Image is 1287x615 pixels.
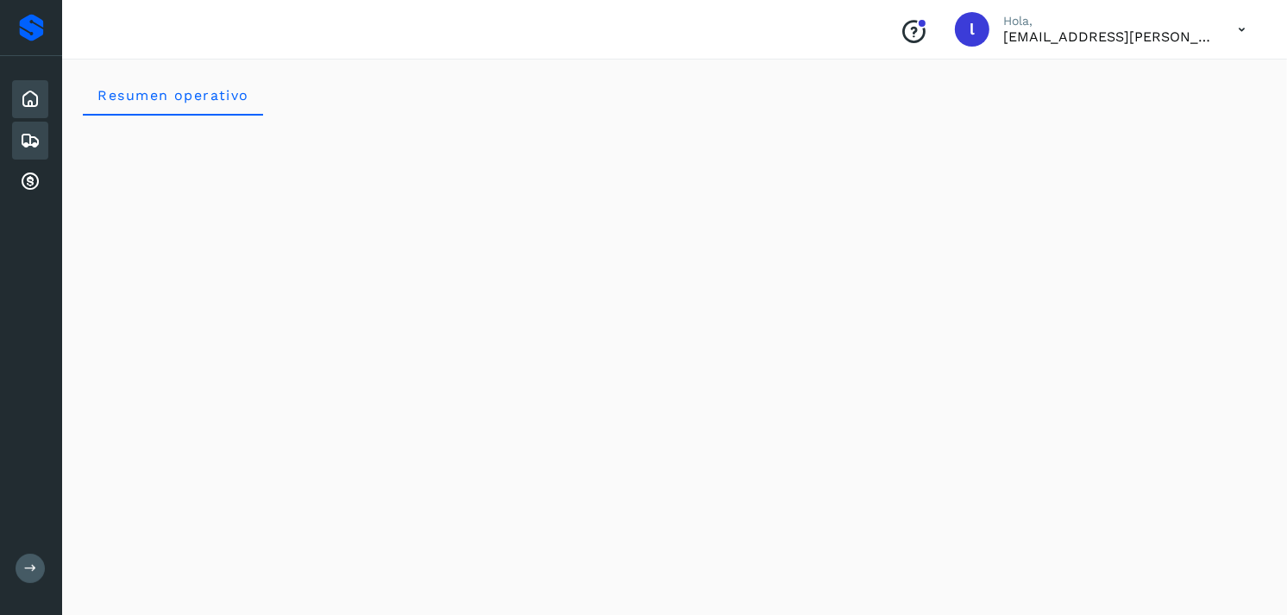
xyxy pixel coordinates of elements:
[12,122,48,160] div: Embarques
[97,87,249,104] span: Resumen operativo
[12,163,48,201] div: Cuentas por cobrar
[12,80,48,118] div: Inicio
[1003,14,1210,28] p: Hola,
[1003,28,1210,45] p: lauraamalia.castillo@xpertal.com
